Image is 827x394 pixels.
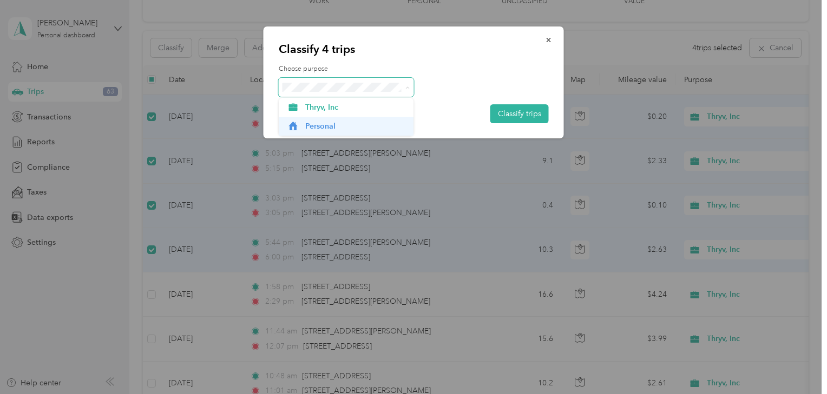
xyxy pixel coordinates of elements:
iframe: Everlance-gr Chat Button Frame [766,333,827,394]
p: Classify 4 trips [279,42,549,57]
label: Choose purpose [279,64,549,74]
span: Thryv, Inc [305,102,406,113]
button: Classify trips [490,104,549,123]
span: Personal [305,121,406,132]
